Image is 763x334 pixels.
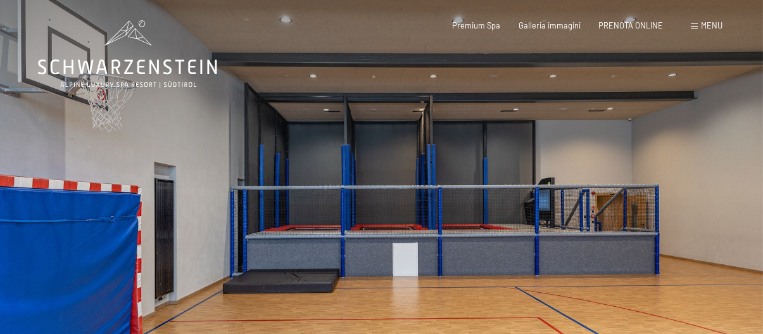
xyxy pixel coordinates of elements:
a: PRENOTA ONLINE [598,20,663,30]
a: Galleria immagini [519,20,581,30]
span: Menu [701,20,722,30]
a: Premium Spa [453,20,501,30]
